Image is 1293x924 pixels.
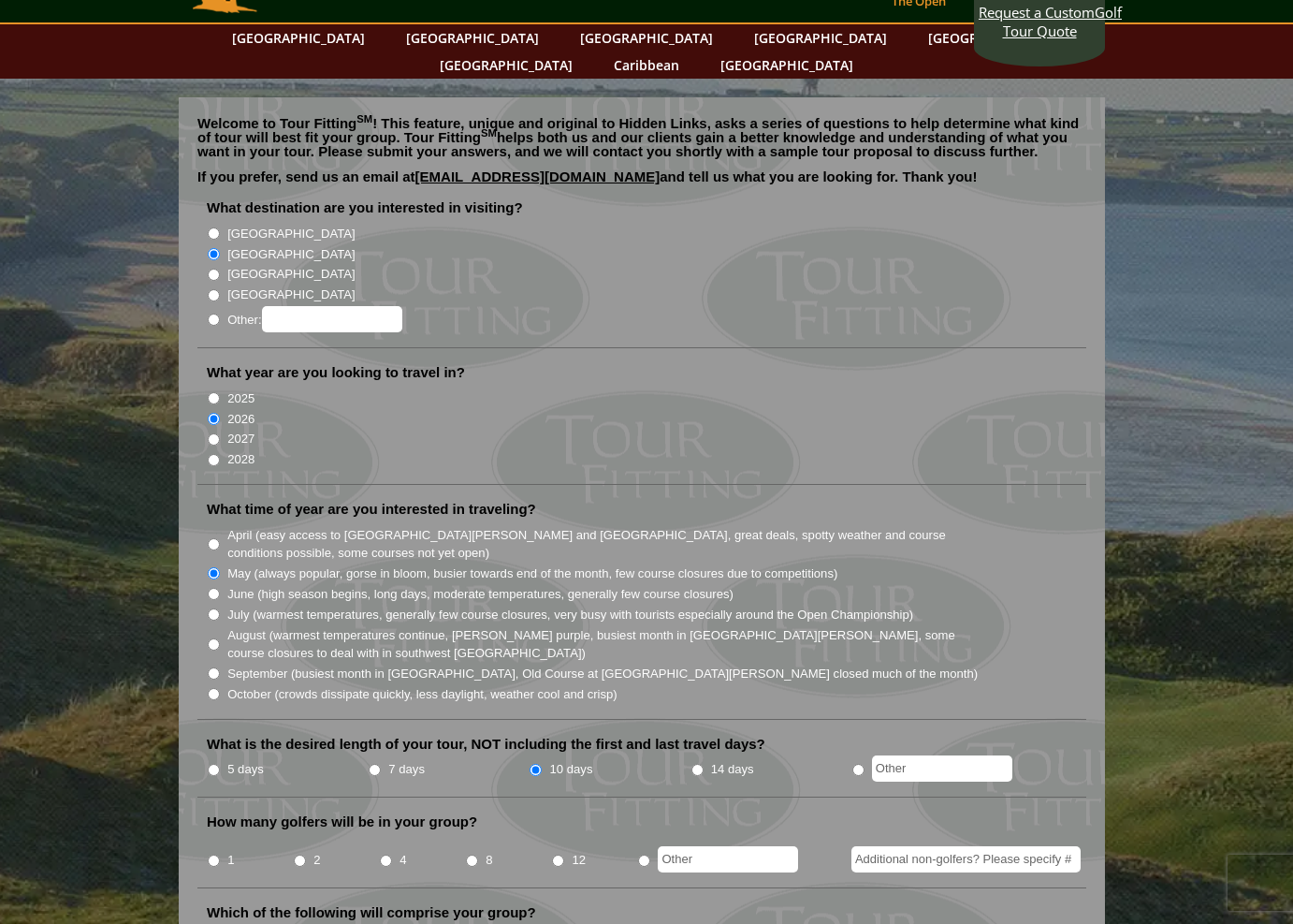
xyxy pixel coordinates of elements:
[227,760,264,779] label: 5 days
[207,735,765,754] label: What is the desired length of your tour, NOT including the first and last travel days?
[486,851,492,870] label: 8
[430,51,582,79] a: [GEOGRAPHIC_DATA]
[227,626,980,663] label: August (warmest temperatures continue, [PERSON_NAME] purple, busiest month in [GEOGRAPHIC_DATA][P...
[388,760,425,779] label: 7 days
[872,755,1012,782] input: Other
[711,760,754,779] label: 14 days
[207,198,523,217] label: What destination are you interested in visiting?
[197,169,1086,198] p: If you prefer, send us an email at and tell us what you are looking for. Thank you!
[207,363,465,382] label: What year are you looking to travel in?
[227,225,355,243] label: [GEOGRAPHIC_DATA]
[356,113,372,125] sup: SM
[979,3,1095,22] span: Request a Custom
[550,760,593,779] label: 10 days
[223,24,374,51] a: [GEOGRAPHIC_DATA]
[415,169,661,184] a: [EMAIL_ADDRESS][DOMAIN_NAME]
[572,851,586,870] label: 12
[604,51,689,79] a: Caribbean
[262,306,402,332] input: Other:
[227,430,254,448] label: 2027
[227,450,254,469] label: 2028
[227,665,978,683] label: September (busiest month in [GEOGRAPHIC_DATA], Old Course at [GEOGRAPHIC_DATA][PERSON_NAME] close...
[207,500,536,519] label: What time of year are you interested in traveling?
[745,24,896,51] a: [GEOGRAPHIC_DATA]
[571,24,722,51] a: [GEOGRAPHIC_DATA]
[227,851,234,870] label: 1
[658,846,798,873] input: Other
[851,846,1081,873] input: Additional non-golfers? Please specify #
[227,389,254,408] label: 2025
[227,286,355,304] label: [GEOGRAPHIC_DATA]
[197,116,1086,158] p: Welcome to Tour Fitting ! This feature, unique and original to Hidden Links, asks a series of que...
[227,526,980,563] label: April (easy access to [GEOGRAPHIC_DATA][PERSON_NAME] and [GEOGRAPHIC_DATA], great deals, spotty w...
[227,685,617,704] label: October (crowds dissipate quickly, less daylight, weather cool and crisp)
[227,565,837,583] label: May (always popular, gorse in bloom, busier towards end of the month, few course closures due to ...
[919,24,1070,51] a: [GEOGRAPHIC_DATA]
[481,127,497,139] sup: SM
[227,585,734,604] label: June (high season begins, long days, moderate temperatures, generally few course closures)
[207,813,477,831] label: How many golfers will be in your group?
[227,306,401,332] label: Other:
[227,410,254,429] label: 2026
[313,851,320,870] label: 2
[397,24,548,51] a: [GEOGRAPHIC_DATA]
[227,245,355,264] label: [GEOGRAPHIC_DATA]
[227,606,913,624] label: July (warmest temperatures, generally few course closures, very busy with tourists especially aro...
[207,903,536,922] label: Which of the following will comprise your group?
[227,265,355,284] label: [GEOGRAPHIC_DATA]
[400,851,406,870] label: 4
[711,51,863,79] a: [GEOGRAPHIC_DATA]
